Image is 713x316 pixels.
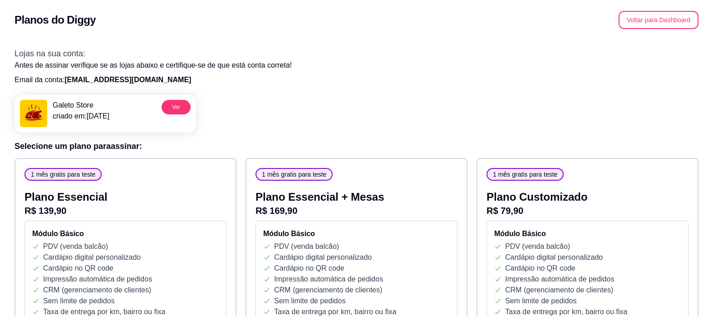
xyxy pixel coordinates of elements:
[20,100,47,127] img: menu logo
[494,228,681,239] h4: Módulo Básico
[505,274,614,285] p: Impressão automática de pedidos
[274,241,339,252] p: PDV (venda balcão)
[505,263,575,274] p: Cardápio no QR code
[43,285,151,296] p: CRM (gerenciamento de clientes)
[505,241,570,252] p: PDV (venda balcão)
[505,296,576,306] p: Sem limite de pedidos
[274,252,372,263] p: Cardápio digital personalizado
[619,16,698,24] a: Voltar para Dashboard
[43,241,108,252] p: PDV (venda balcão)
[15,60,698,71] p: Antes de assinar verifique se as lojas abaixo e certifique-se de que está conta correta!
[489,170,561,179] span: 1 mês gratis para teste
[505,285,613,296] p: CRM (gerenciamento de clientes)
[256,190,457,204] p: Plano Essencial + Mesas
[43,263,113,274] p: Cardápio no QR code
[53,111,109,122] p: criado em: [DATE]
[263,228,450,239] h4: Módulo Básico
[64,76,191,84] span: [EMAIL_ADDRESS][DOMAIN_NAME]
[53,100,109,111] p: Galeto Store
[43,296,114,306] p: Sem limite de pedidos
[487,190,688,204] p: Plano Customizado
[274,296,345,306] p: Sem limite de pedidos
[15,74,698,85] p: Email da conta:
[27,170,99,179] span: 1 mês gratis para teste
[32,228,219,239] h4: Módulo Básico
[274,274,383,285] p: Impressão automática de pedidos
[619,11,698,29] button: Voltar para Dashboard
[43,252,141,263] p: Cardápio digital personalizado
[15,94,196,133] a: menu logoGaleto Storecriado em:[DATE]Ver
[15,140,698,153] h3: Selecione um plano para assinar :
[505,252,603,263] p: Cardápio digital personalizado
[43,274,152,285] p: Impressão automática de pedidos
[25,190,226,204] p: Plano Essencial
[487,204,688,217] p: R$ 79,90
[15,47,698,60] h3: Lojas na sua conta:
[15,13,96,27] h2: Planos do Diggy
[274,263,344,274] p: Cardápio no QR code
[274,285,382,296] p: CRM (gerenciamento de clientes)
[256,204,457,217] p: R$ 169,90
[162,100,191,114] button: Ver
[25,204,226,217] p: R$ 139,90
[258,170,330,179] span: 1 mês gratis para teste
